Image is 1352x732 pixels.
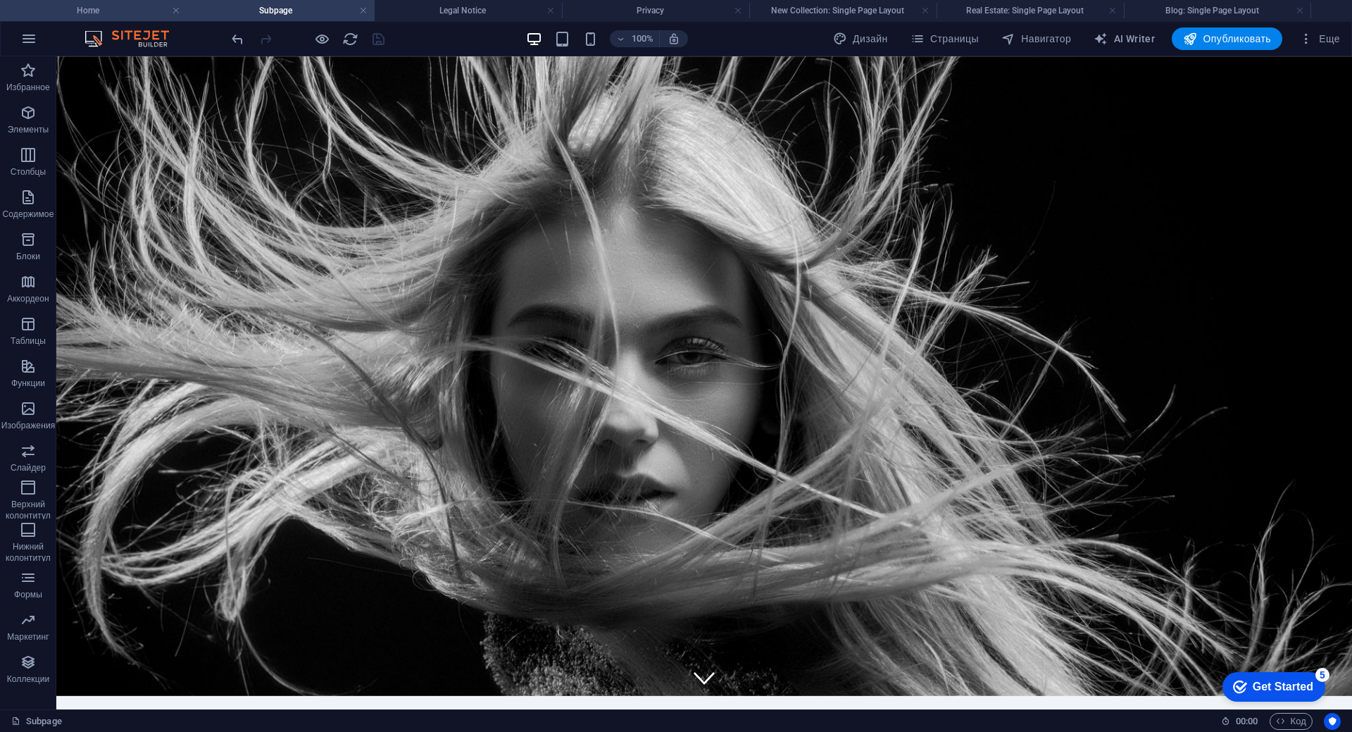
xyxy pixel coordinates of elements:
[1172,27,1282,50] button: Опубликовать
[375,3,562,18] h4: Legal Notice
[3,209,54,220] p: Содержимое
[42,15,102,28] div: Get Started
[7,631,49,643] p: Маркетинг
[11,7,114,37] div: Get Started 5 items remaining, 0% complete
[1276,713,1306,730] span: Код
[996,27,1077,50] button: Навигатор
[827,27,894,50] div: Дизайн (Ctrl+Alt+Y)
[313,30,330,47] button: Нажмите здесь, чтобы выйти из режима предварительного просмотра и продолжить редактирование
[187,3,375,18] h4: Subpage
[11,462,46,473] p: Слайдер
[1088,27,1160,50] button: AI Writer
[1236,713,1258,730] span: 00 00
[827,27,894,50] button: Дизайн
[833,32,888,46] span: Дизайн
[668,32,680,45] i: При изменении размера уровень масштабирования подстраивается автоматически в соответствии с выбра...
[1124,3,1311,18] h4: Blog: Single Page Layout
[1183,32,1271,46] span: Опубликовать
[910,32,979,46] span: Страницы
[104,3,118,17] div: 5
[11,166,46,178] p: Столбцы
[610,30,660,47] button: 100%
[937,3,1124,18] h4: Real Estate: Single Page Layout
[14,589,42,600] p: Формы
[7,293,49,304] p: Аккордеон
[11,335,46,347] p: Таблицы
[1324,713,1341,730] button: Usercentrics
[562,3,749,18] h4: Privacy
[11,713,62,730] a: Щелкните для отмены выбора. Дважды щелкните, чтобы открыть Страницы
[1246,716,1248,726] span: :
[7,674,50,685] p: Коллекции
[8,124,49,135] p: Элементы
[1221,713,1258,730] h6: Время сеанса
[905,27,984,50] button: Страницы
[81,30,187,47] img: Editor Logo
[229,30,246,47] button: undo
[16,251,40,262] p: Блоки
[1294,27,1346,50] button: Еще
[342,30,358,47] button: reload
[230,31,246,47] i: Отменить: Изменить текст (Ctrl+Z)
[631,30,653,47] h6: 100%
[6,82,50,93] p: Избранное
[1094,32,1155,46] span: AI Writer
[1299,32,1340,46] span: Еще
[11,378,45,389] p: Функции
[1270,713,1313,730] button: Код
[749,3,937,18] h4: New Collection: Single Page Layout
[1001,32,1071,46] span: Навигатор
[1,420,56,431] p: Изображения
